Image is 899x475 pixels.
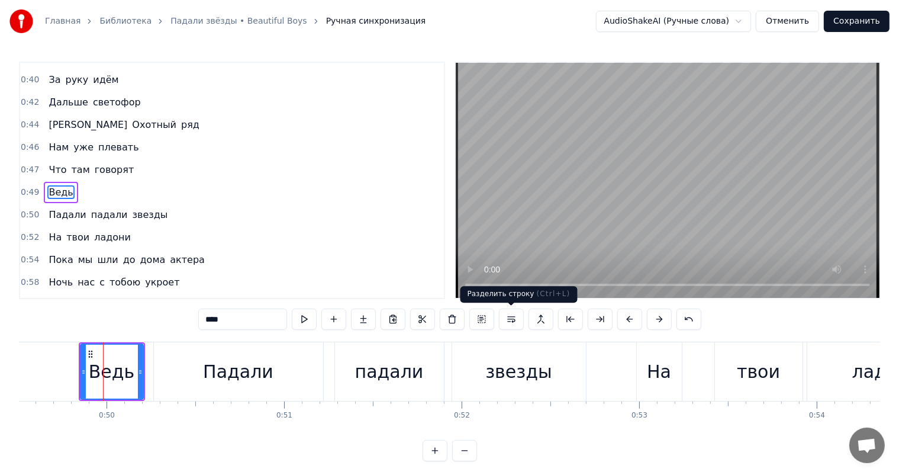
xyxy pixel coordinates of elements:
span: 0:52 [21,232,39,243]
span: 0:50 [21,209,39,221]
div: 0:53 [631,411,647,421]
span: На [47,230,63,244]
div: падали [355,358,424,385]
span: Охотный [131,118,178,131]
span: Ведь [47,185,74,199]
span: тобою [108,275,141,289]
span: уже [72,140,95,154]
span: светофор [92,95,142,109]
span: с [98,275,106,289]
span: 0:42 [21,97,39,108]
span: падали [90,208,129,222]
span: руку [65,73,90,86]
span: звезды [131,208,169,222]
span: Ручная синхронизация [326,15,426,27]
span: плевать [97,140,140,154]
button: Отменить [756,11,819,32]
div: 0:54 [809,411,825,421]
span: Пока [47,253,74,267]
a: Главная [45,15,80,27]
div: твои [737,358,780,385]
span: там [70,163,91,176]
span: Нам [47,140,70,154]
span: шли [96,253,119,267]
span: 0:44 [21,119,39,131]
span: Падали [47,208,87,222]
span: 0:47 [21,164,39,176]
div: звезды [485,358,552,385]
div: Разделить строку [460,286,578,303]
span: 0:58 [21,277,39,288]
span: 0:54 [21,254,39,266]
div: 0:51 [276,411,292,421]
span: нас [76,275,96,289]
nav: breadcrumb [45,15,426,27]
button: Сохранить [824,11,890,32]
span: 0:49 [21,187,39,198]
span: ( Ctrl+L ) [537,290,571,298]
div: 0:50 [99,411,115,421]
a: Библиотека [99,15,152,27]
div: На [647,358,671,385]
span: ряд [180,118,201,131]
span: актера [169,253,206,267]
div: 0:52 [454,411,470,421]
span: За [47,73,62,86]
span: мы [77,253,94,267]
span: до [122,253,137,267]
span: 0:40 [21,74,39,86]
a: Открытый чат [849,428,885,463]
span: дома [139,253,167,267]
div: Падали [203,358,273,385]
span: твои [65,230,91,244]
span: [PERSON_NAME] [47,118,128,131]
span: 0:46 [21,142,39,153]
span: Ночь [47,275,74,289]
div: Ведь [89,358,134,385]
span: ладони [93,230,132,244]
span: укроет [144,275,181,289]
span: идём [92,73,120,86]
span: Дальше [47,95,89,109]
span: говорят [94,163,136,176]
span: Что [47,163,67,176]
a: Падали звёзды • Beautiful Boys [170,15,307,27]
img: youka [9,9,33,33]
